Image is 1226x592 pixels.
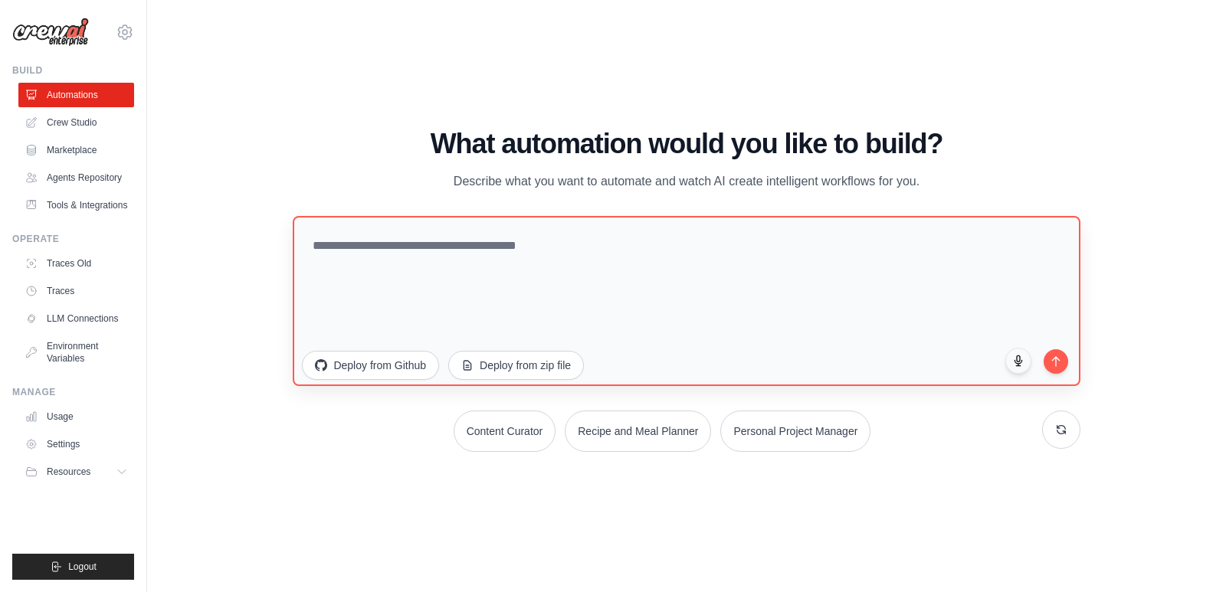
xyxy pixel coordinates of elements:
h1: What automation would you like to build? [293,129,1080,159]
div: Manage [12,386,134,398]
a: Settings [18,432,134,456]
button: Deploy from zip file [448,351,584,380]
a: Agents Repository [18,165,134,190]
a: Crew Studio [18,110,134,135]
img: Logo [12,18,89,47]
button: Deploy from Github [302,351,439,380]
button: Recipe and Meal Planner [565,410,711,452]
a: Environment Variables [18,334,134,371]
a: Tools & Integrations [18,193,134,218]
button: Resources [18,460,134,484]
p: Describe what you want to automate and watch AI create intelligent workflows for you. [429,172,944,191]
span: Logout [68,561,97,573]
a: Traces [18,279,134,303]
a: Traces Old [18,251,134,276]
div: Operate [12,233,134,245]
button: Content Curator [454,410,556,452]
iframe: Chat Widget [1149,518,1226,592]
a: Automations [18,83,134,107]
div: Build [12,64,134,77]
a: LLM Connections [18,306,134,331]
span: Resources [47,466,90,478]
a: Marketplace [18,138,134,162]
button: Logout [12,554,134,580]
button: Personal Project Manager [720,410,870,452]
a: Usage [18,404,134,429]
